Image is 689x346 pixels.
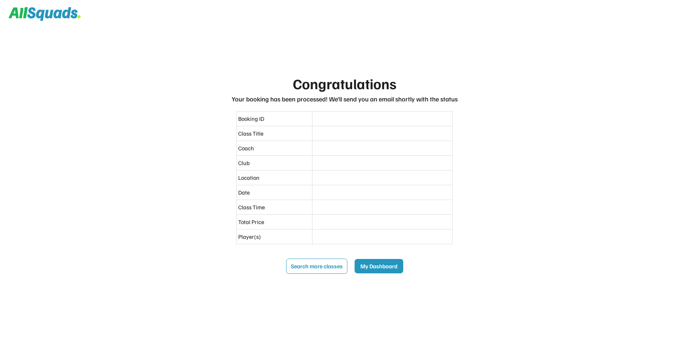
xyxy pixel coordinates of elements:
[238,129,311,138] div: Class Title
[232,94,458,104] div: Your booking has been processed! We’ll send you an email shortly with the status
[355,259,403,273] button: My Dashboard
[9,7,81,21] img: Squad%20Logo.svg
[238,144,311,152] div: Coach
[238,232,311,241] div: Player(s)
[238,203,311,211] div: Class Time
[238,188,311,197] div: Date
[293,73,396,94] div: Congratulations
[238,114,311,123] div: Booking ID
[286,259,347,274] button: Search more classes
[238,218,311,226] div: Total Price
[238,173,311,182] div: Location
[238,159,311,167] div: Club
